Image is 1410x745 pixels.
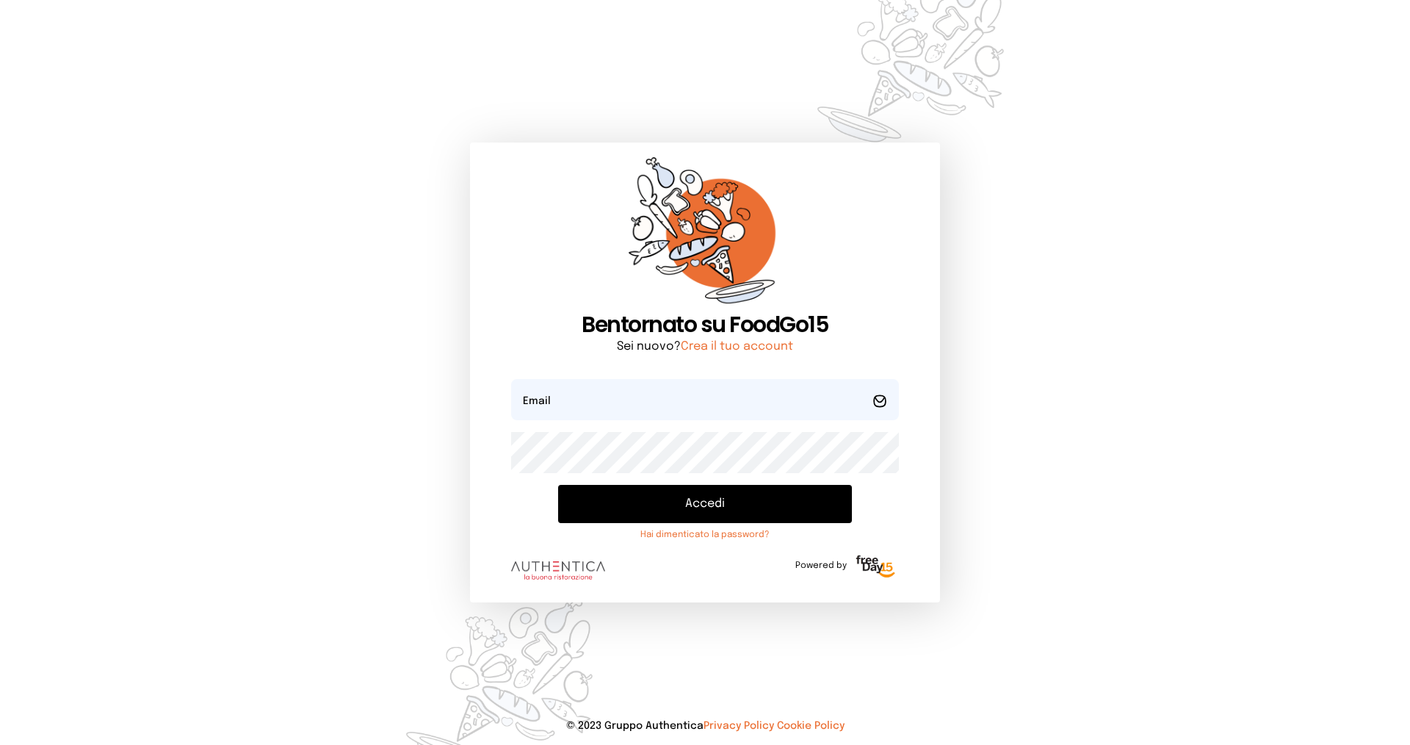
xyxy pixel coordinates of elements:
[23,719,1386,733] p: © 2023 Gruppo Authentica
[853,553,899,582] img: logo-freeday.3e08031.png
[511,338,899,356] p: Sei nuovo?
[511,312,899,338] h1: Bentornato su FoodGo15
[704,721,774,731] a: Privacy Policy
[558,485,852,523] button: Accedi
[511,561,605,580] img: logo.8f33a47.png
[629,157,781,312] img: sticker-orange.65babaf.png
[795,560,847,572] span: Powered by
[558,529,852,541] a: Hai dimenticato la password?
[681,340,793,353] a: Crea il tuo account
[777,721,845,731] a: Cookie Policy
